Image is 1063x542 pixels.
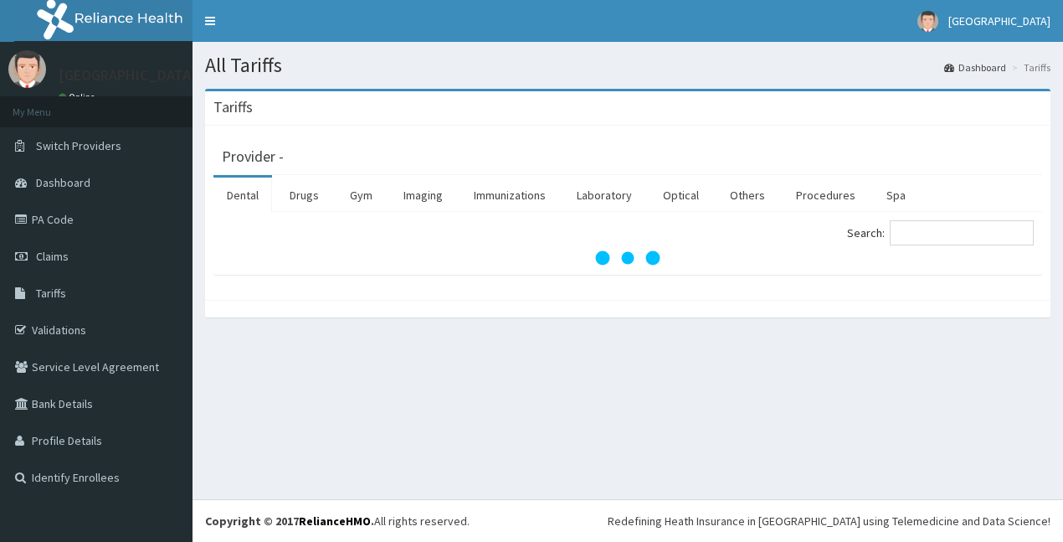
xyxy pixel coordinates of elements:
div: Redefining Heath Insurance in [GEOGRAPHIC_DATA] using Telemedicine and Data Science! [608,513,1050,529]
li: Tariffs [1008,60,1050,75]
a: Others [716,178,778,213]
a: Dashboard [944,60,1006,75]
a: Laboratory [563,178,645,213]
a: Procedures [783,178,869,213]
img: User Image [917,11,938,32]
span: Tariffs [36,286,66,301]
span: Dashboard [36,175,90,190]
strong: Copyright © 2017 . [205,514,374,529]
svg: audio-loading [594,225,661,292]
a: Gym [336,178,386,213]
a: Dental [213,178,272,213]
footer: All rights reserved. [193,499,1063,542]
h1: All Tariffs [205,54,1050,76]
img: User Image [8,50,46,88]
span: Claims [36,249,69,264]
span: Switch Providers [36,138,121,153]
span: [GEOGRAPHIC_DATA] [948,13,1050,28]
input: Search: [890,220,1034,245]
a: Immunizations [460,178,559,213]
h3: Tariffs [213,100,253,115]
a: Imaging [390,178,456,213]
a: Drugs [276,178,332,213]
p: [GEOGRAPHIC_DATA] [59,68,197,83]
a: RelianceHMO [299,514,371,529]
a: Optical [650,178,712,213]
label: Search: [847,220,1034,245]
a: Online [59,91,99,103]
h3: Provider - [222,149,284,164]
a: Spa [873,178,919,213]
